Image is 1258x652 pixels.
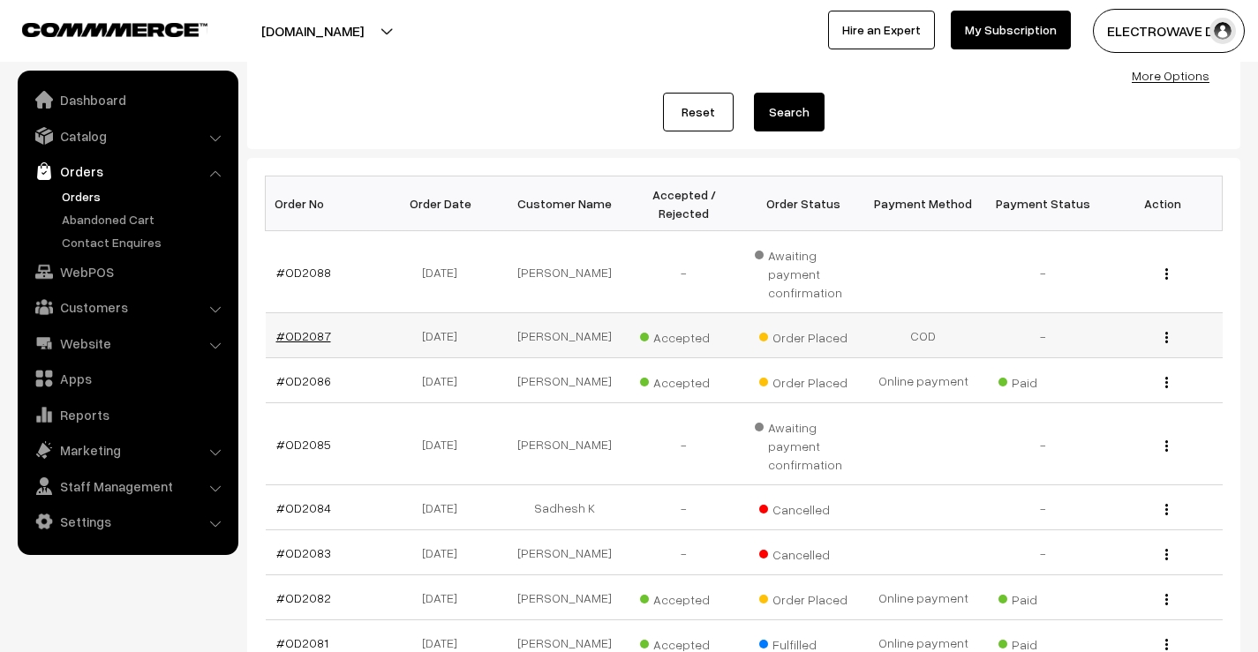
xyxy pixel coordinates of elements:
[276,373,331,388] a: #OD2086
[385,485,505,530] td: [DATE]
[998,369,1087,392] span: Paid
[1165,268,1168,280] img: Menu
[505,176,625,231] th: Customer Name
[505,358,625,403] td: [PERSON_NAME]
[22,506,232,537] a: Settings
[755,242,854,302] span: Awaiting payment confirmation
[505,575,625,620] td: [PERSON_NAME]
[863,358,983,403] td: Online payment
[57,187,232,206] a: Orders
[828,11,935,49] a: Hire an Expert
[505,530,625,575] td: [PERSON_NAME]
[1093,9,1245,53] button: ELECTROWAVE DE…
[276,500,331,515] a: #OD2084
[1209,18,1236,44] img: user
[624,485,744,530] td: -
[1165,377,1168,388] img: Menu
[1165,594,1168,605] img: Menu
[22,399,232,431] a: Reports
[22,327,232,359] a: Website
[57,210,232,229] a: Abandoned Cart
[755,414,854,474] span: Awaiting payment confirmation
[266,176,386,231] th: Order No
[22,434,232,466] a: Marketing
[385,358,505,403] td: [DATE]
[1165,639,1168,650] img: Menu
[983,530,1104,575] td: -
[759,324,847,347] span: Order Placed
[276,590,331,605] a: #OD2082
[385,313,505,358] td: [DATE]
[1165,332,1168,343] img: Menu
[385,403,505,485] td: [DATE]
[22,23,207,36] img: COMMMERCE
[276,635,328,650] a: #OD2081
[759,496,847,519] span: Cancelled
[22,155,232,187] a: Orders
[983,231,1104,313] td: -
[624,231,744,313] td: -
[276,437,331,452] a: #OD2085
[983,485,1104,530] td: -
[983,403,1104,485] td: -
[22,291,232,323] a: Customers
[640,586,728,609] span: Accepted
[624,403,744,485] td: -
[200,9,426,53] button: [DOMAIN_NAME]
[22,120,232,152] a: Catalog
[1165,549,1168,560] img: Menu
[1165,440,1168,452] img: Menu
[863,176,983,231] th: Payment Method
[276,545,331,560] a: #OD2083
[385,231,505,313] td: [DATE]
[863,575,983,620] td: Online payment
[624,530,744,575] td: -
[385,575,505,620] td: [DATE]
[640,324,728,347] span: Accepted
[759,541,847,564] span: Cancelled
[505,313,625,358] td: [PERSON_NAME]
[276,265,331,280] a: #OD2088
[624,176,744,231] th: Accepted / Rejected
[759,586,847,609] span: Order Placed
[385,176,505,231] th: Order Date
[22,363,232,394] a: Apps
[22,256,232,288] a: WebPOS
[1165,504,1168,515] img: Menu
[998,586,1087,609] span: Paid
[385,530,505,575] td: [DATE]
[22,18,177,39] a: COMMMERCE
[863,313,983,358] td: COD
[951,11,1071,49] a: My Subscription
[505,231,625,313] td: [PERSON_NAME]
[57,233,232,251] a: Contact Enquires
[754,93,825,131] button: Search
[22,84,232,116] a: Dashboard
[663,93,734,131] a: Reset
[744,176,864,231] th: Order Status
[759,369,847,392] span: Order Placed
[983,176,1104,231] th: Payment Status
[505,403,625,485] td: [PERSON_NAME]
[1132,68,1209,83] a: More Options
[276,328,331,343] a: #OD2087
[505,485,625,530] td: Sadhesh K
[640,369,728,392] span: Accepted
[22,470,232,502] a: Staff Management
[983,313,1104,358] td: -
[1103,176,1223,231] th: Action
